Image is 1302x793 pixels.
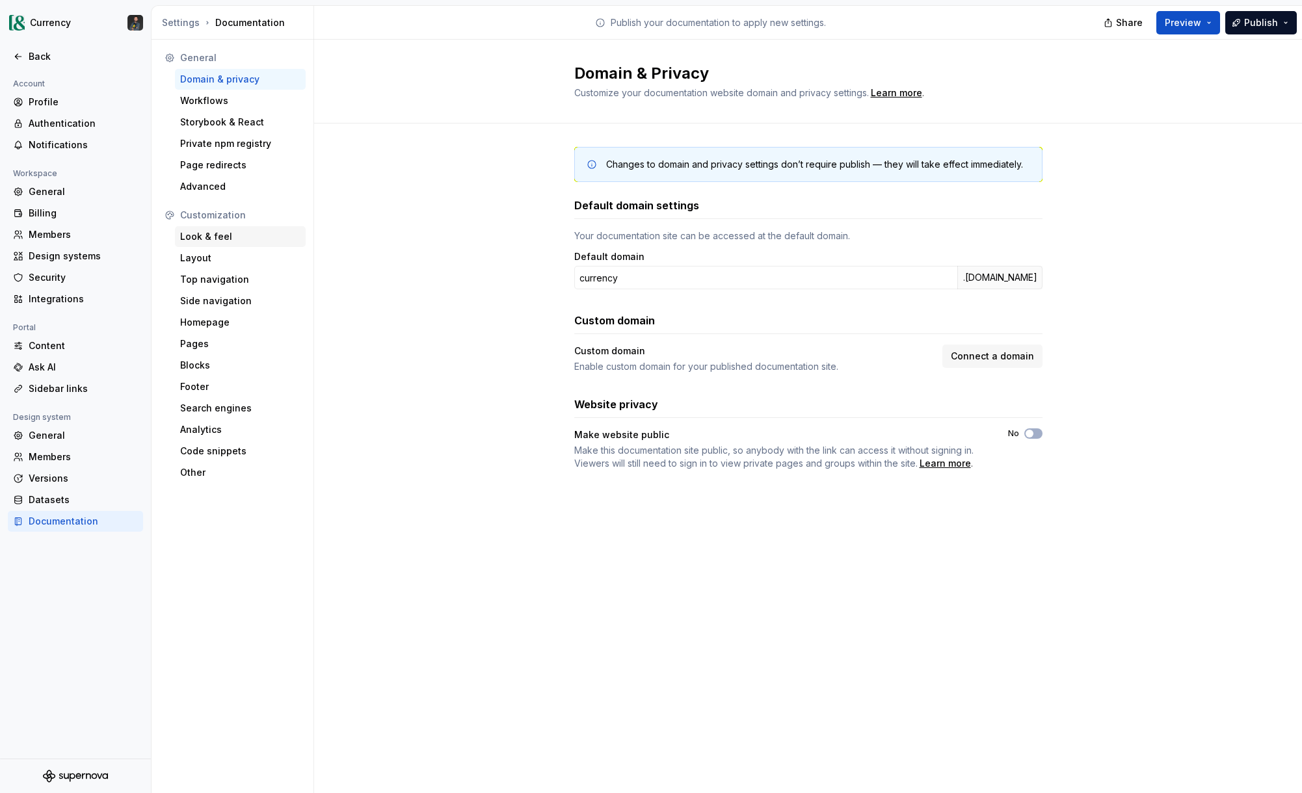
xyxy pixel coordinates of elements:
[574,360,935,373] div: Enable custom domain for your published documentation site.
[871,86,922,99] a: Learn more
[180,294,300,307] div: Side navigation
[180,73,300,86] div: Domain & privacy
[29,429,138,442] div: General
[8,378,143,399] a: Sidebar links
[30,16,71,29] div: Currency
[180,273,300,286] div: Top navigation
[29,515,138,528] div: Documentation
[29,250,138,263] div: Design systems
[180,445,300,458] div: Code snippets
[29,361,138,374] div: Ask AI
[8,267,143,288] a: Security
[9,15,25,31] img: 77b064d8-59cc-4dbd-8929-60c45737814c.png
[175,69,306,90] a: Domain & privacy
[8,92,143,112] a: Profile
[175,176,306,197] a: Advanced
[1097,11,1151,34] button: Share
[8,489,143,510] a: Datasets
[8,203,143,224] a: Billing
[29,50,138,63] div: Back
[127,15,143,31] img: Patrick
[869,88,924,98] span: .
[162,16,200,29] button: Settings
[8,289,143,309] a: Integrations
[180,180,300,193] div: Advanced
[175,419,306,440] a: Analytics
[175,133,306,154] a: Private npm registry
[180,159,300,172] div: Page redirects
[574,445,974,469] span: Make this documentation site public, so anybody with the link can access it without signing in. V...
[29,450,138,463] div: Members
[574,396,658,412] h3: Website privacy
[29,292,138,305] div: Integrations
[175,355,306,376] a: Blocks
[8,468,143,489] a: Versions
[175,269,306,290] a: Top navigation
[606,158,1023,171] div: Changes to domain and privacy settings don’t require publish — they will take effect immediately.
[574,313,655,328] h3: Custom domain
[29,472,138,485] div: Versions
[574,444,985,470] span: .
[29,228,138,241] div: Members
[8,181,143,202] a: General
[29,207,138,220] div: Billing
[574,428,985,441] div: Make website public
[574,198,699,213] h3: Default domain settings
[180,402,300,415] div: Search engines
[175,155,306,175] a: Page redirects
[611,16,826,29] p: Publish your documentation to apply new settings.
[29,117,138,130] div: Authentication
[175,398,306,419] a: Search engines
[8,357,143,378] a: Ask AI
[8,166,62,181] div: Workspace
[180,423,300,436] div: Analytics
[29,185,138,198] div: General
[574,250,644,263] label: Default domain
[180,209,300,222] div: Customization
[29,271,138,284] div: Security
[180,137,300,150] div: Private npm registry
[574,229,1043,242] div: Your documentation site can be accessed at the default domain.
[29,382,138,395] div: Sidebar links
[180,94,300,107] div: Workflows
[180,359,300,372] div: Blocks
[175,333,306,354] a: Pages
[8,76,50,92] div: Account
[8,224,143,245] a: Members
[162,16,308,29] div: Documentation
[1165,16,1201,29] span: Preview
[175,248,306,268] a: Layout
[29,339,138,352] div: Content
[180,230,300,243] div: Look & feel
[180,380,300,393] div: Footer
[574,63,1027,84] h2: Domain & Privacy
[8,320,41,335] div: Portal
[8,511,143,532] a: Documentation
[8,135,143,155] a: Notifications
[1244,16,1278,29] span: Publish
[175,312,306,333] a: Homepage
[942,344,1043,368] button: Connect a domain
[175,90,306,111] a: Workflows
[1156,11,1220,34] button: Preview
[180,337,300,350] div: Pages
[920,457,971,470] a: Learn more
[3,8,148,37] button: CurrencyPatrick
[29,493,138,506] div: Datasets
[29,96,138,109] div: Profile
[180,116,300,129] div: Storybook & React
[175,226,306,247] a: Look & feel
[175,112,306,133] a: Storybook & React
[180,316,300,329] div: Homepage
[175,441,306,461] a: Code snippets
[8,46,143,67] a: Back
[8,425,143,446] a: General
[43,770,108,783] a: Supernova Logo
[175,462,306,483] a: Other
[574,344,935,357] div: Custom domain
[180,51,300,64] div: General
[8,246,143,266] a: Design systems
